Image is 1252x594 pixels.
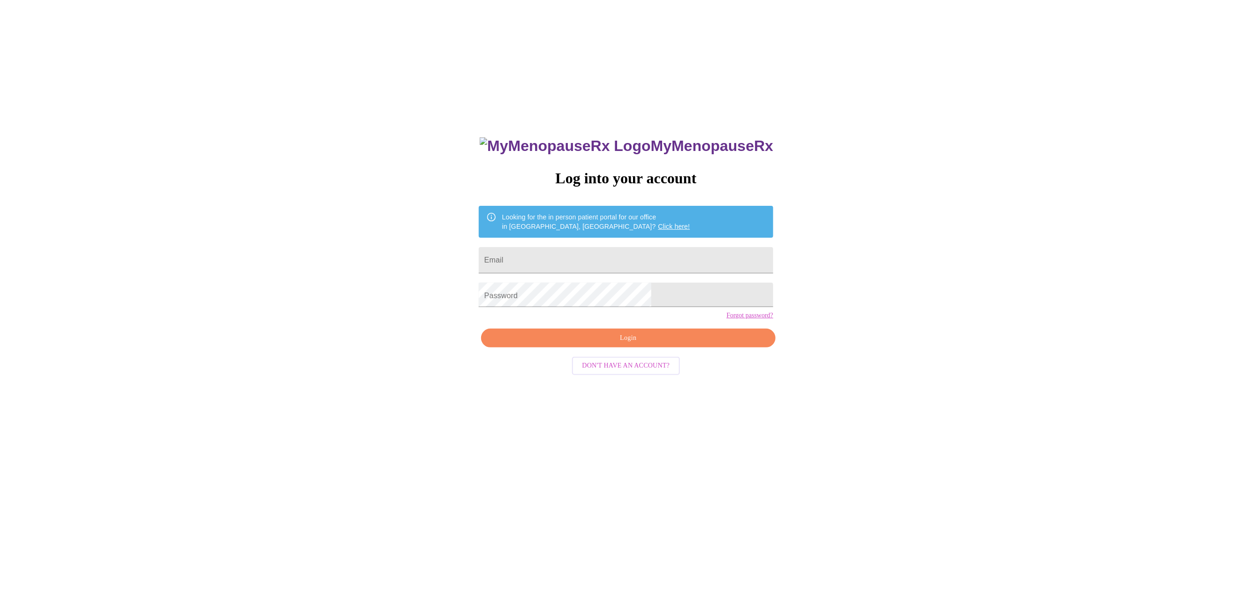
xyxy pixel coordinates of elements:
[658,223,690,230] a: Click here!
[480,137,650,155] img: MyMenopauseRx Logo
[582,360,670,372] span: Don't have an account?
[492,332,765,344] span: Login
[480,137,773,155] h3: MyMenopauseRx
[502,209,690,235] div: Looking for the in person patient portal for our office in [GEOGRAPHIC_DATA], [GEOGRAPHIC_DATA]?
[570,361,683,369] a: Don't have an account?
[481,329,776,348] button: Login
[726,312,773,319] a: Forgot password?
[479,170,773,187] h3: Log into your account
[572,357,680,375] button: Don't have an account?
